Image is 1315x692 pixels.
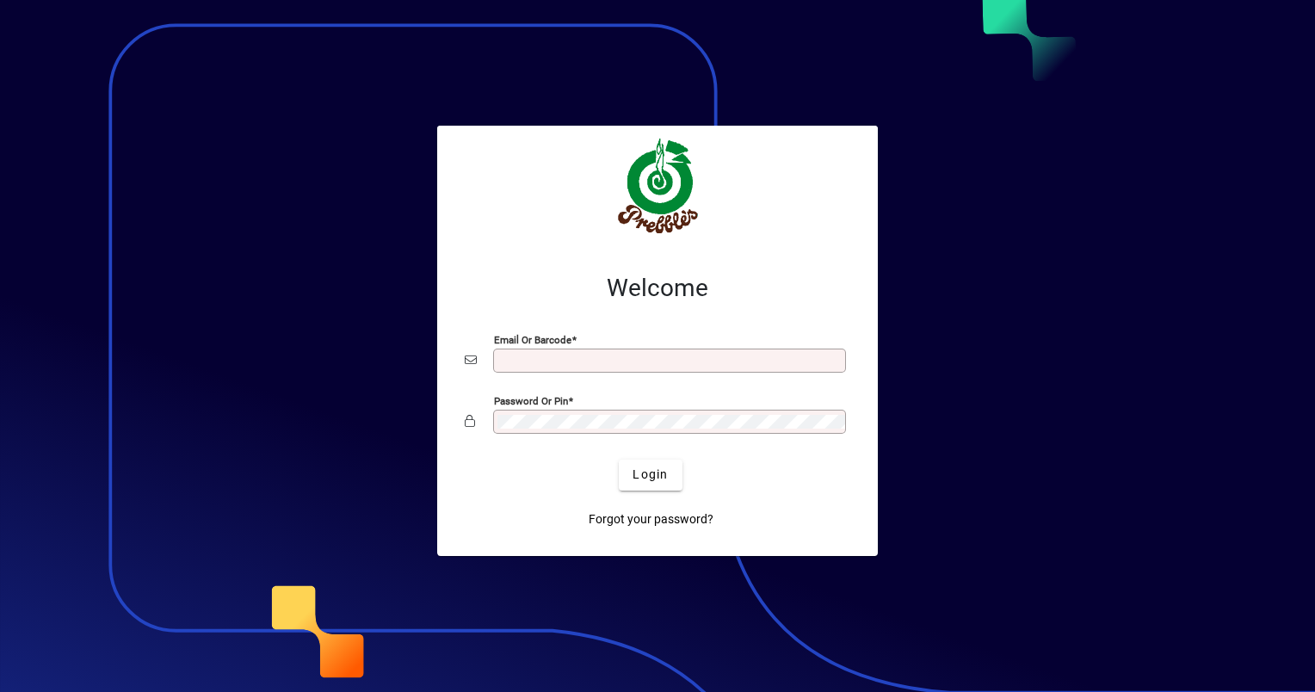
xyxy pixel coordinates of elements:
[633,466,668,484] span: Login
[589,510,713,528] span: Forgot your password?
[494,394,568,406] mat-label: Password or Pin
[582,504,720,535] a: Forgot your password?
[619,460,682,491] button: Login
[494,333,571,345] mat-label: Email or Barcode
[465,274,850,303] h2: Welcome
